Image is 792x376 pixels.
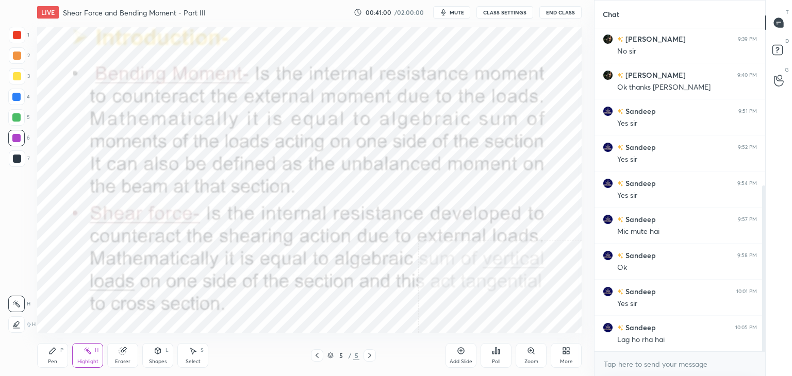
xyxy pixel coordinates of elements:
[623,70,686,80] h6: [PERSON_NAME]
[617,155,757,165] div: Yes sir
[735,324,757,331] div: 10:05 PM
[738,108,757,114] div: 9:51 PM
[617,82,757,93] div: Ok thanks [PERSON_NAME]
[738,144,757,150] div: 9:52 PM
[617,145,623,150] img: no-rating-badge.077c3623.svg
[524,359,538,364] div: Zoom
[603,286,613,297] img: 6d25d23f85814060b9d902f5c7b2fd38.jpg
[9,27,29,43] div: 1
[623,214,656,225] h6: Sandeep
[27,301,30,306] p: H
[737,180,757,186] div: 9:54 PM
[603,106,613,116] img: 6d25d23f85814060b9d902f5c7b2fd38.jpg
[348,352,351,358] div: /
[617,325,623,331] img: no-rating-badge.077c3623.svg
[8,109,30,126] div: 5
[48,359,57,364] div: Pen
[623,33,686,44] h6: [PERSON_NAME]
[623,178,656,189] h6: Sandeep
[77,359,98,364] div: Highlight
[617,227,757,237] div: Mic mute hai
[8,130,30,146] div: 6
[738,36,757,42] div: 9:39 PM
[617,191,757,201] div: Yes sir
[595,1,628,28] p: Chat
[9,150,30,167] div: 7
[737,252,757,259] div: 9:58 PM
[623,322,656,333] h6: Sandeep
[623,142,656,152] h6: Sandeep
[492,359,500,364] div: Poll
[617,263,757,273] div: Ok
[95,348,98,353] div: H
[617,253,623,259] img: no-rating-badge.077c3623.svg
[737,72,757,78] div: 9:40 PM
[450,9,464,16] span: mute
[617,217,623,223] img: no-rating-badge.077c3623.svg
[785,37,789,45] p: D
[617,335,757,345] div: Lag ho rha hai
[539,6,582,19] button: End Class
[603,250,613,261] img: 6d25d23f85814060b9d902f5c7b2fd38.jpg
[603,322,613,333] img: 6d25d23f85814060b9d902f5c7b2fd38.jpg
[617,109,623,114] img: no-rating-badge.077c3623.svg
[603,178,613,189] img: 6d25d23f85814060b9d902f5c7b2fd38.jpg
[603,214,613,225] img: 6d25d23f85814060b9d902f5c7b2fd38.jpg
[476,6,533,19] button: CLASS SETTINGS
[617,299,757,309] div: Yes sir
[186,359,201,364] div: Select
[9,68,30,84] div: 3
[786,8,789,16] p: T
[603,142,613,152] img: 6d25d23f85814060b9d902f5c7b2fd38.jpg
[115,359,130,364] div: Eraser
[738,216,757,223] div: 9:57 PM
[617,37,623,42] img: no-rating-badge.077c3623.svg
[353,351,359,360] div: 5
[37,6,59,19] div: LIVE
[603,70,613,80] img: adb9a622e9024a97a40cb4c88c5bb81e.jpg
[785,66,789,74] p: G
[27,322,31,327] img: shiftIcon.72a6c929.svg
[32,322,36,327] p: H
[560,359,573,364] div: More
[8,89,30,105] div: 4
[623,250,656,261] h6: Sandeep
[166,348,169,353] div: L
[9,47,30,64] div: 2
[63,8,206,18] h4: Shear Force and Bending Moment - Part III
[617,118,757,129] div: Yes sir
[201,348,204,353] div: S
[149,359,167,364] div: Shapes
[617,181,623,186] img: no-rating-badge.077c3623.svg
[603,34,613,44] img: adb9a622e9024a97a40cb4c88c5bb81e.jpg
[433,6,470,19] button: mute
[336,352,346,358] div: 5
[617,289,623,295] img: no-rating-badge.077c3623.svg
[617,46,757,57] div: No sir
[595,28,765,352] div: grid
[617,73,623,78] img: no-rating-badge.077c3623.svg
[60,348,63,353] div: P
[623,106,656,116] h6: Sandeep
[450,359,472,364] div: Add Slide
[623,286,656,297] h6: Sandeep
[736,288,757,295] div: 10:01 PM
